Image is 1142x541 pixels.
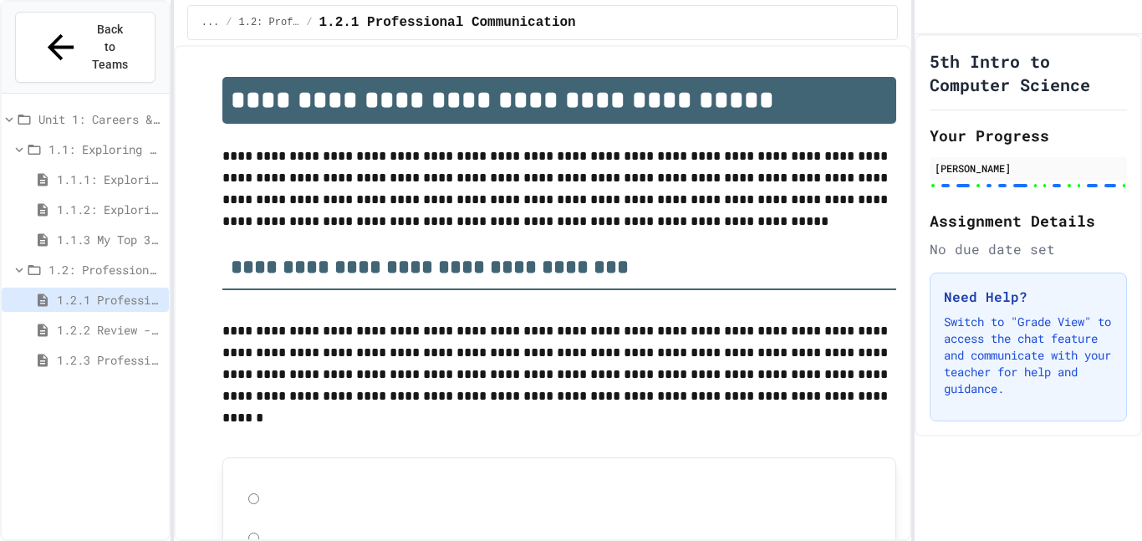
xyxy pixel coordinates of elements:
[57,321,162,339] span: 1.2.2 Review - Professional Communication
[930,209,1127,232] h2: Assignment Details
[930,124,1127,147] h2: Your Progress
[57,351,162,369] span: 1.2.3 Professional Communication Challenge
[90,21,130,74] span: Back to Teams
[201,16,220,29] span: ...
[944,287,1113,307] h3: Need Help?
[57,291,162,309] span: 1.2.1 Professional Communication
[57,171,162,188] span: 1.1.1: Exploring CS Careers
[944,314,1113,397] p: Switch to "Grade View" to access the chat feature and communicate with your teacher for help and ...
[306,16,312,29] span: /
[930,49,1127,96] h1: 5th Intro to Computer Science
[48,261,162,278] span: 1.2: Professional Communication
[57,201,162,218] span: 1.1.2: Exploring CS Careers - Review
[226,16,232,29] span: /
[319,13,575,33] span: 1.2.1 Professional Communication
[935,161,1122,176] div: [PERSON_NAME]
[48,140,162,158] span: 1.1: Exploring CS Careers
[239,16,300,29] span: 1.2: Professional Communication
[930,239,1127,259] div: No due date set
[57,231,162,248] span: 1.1.3 My Top 3 CS Careers!
[38,110,162,128] span: Unit 1: Careers & Professionalism
[15,12,155,83] button: Back to Teams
